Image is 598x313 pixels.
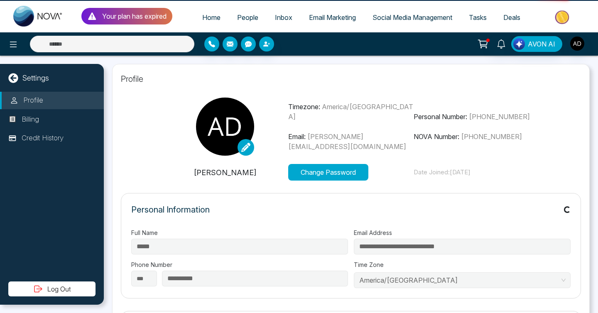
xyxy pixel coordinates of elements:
p: Email: [288,132,414,152]
p: Profile [23,95,43,106]
img: Market-place.gif [533,8,593,27]
span: People [237,13,258,22]
a: Inbox [267,10,301,25]
a: Social Media Management [364,10,461,25]
label: Email Address [354,228,571,237]
p: Profile [121,73,581,85]
p: Personal Number: [414,112,539,122]
span: [PHONE_NUMBER] [461,132,522,141]
span: Inbox [275,13,292,22]
img: Nova CRM Logo [13,6,63,27]
a: Tasks [461,10,495,25]
button: Change Password [288,164,368,181]
img: Lead Flow [513,38,525,50]
a: Deals [495,10,529,25]
span: America/[GEOGRAPHIC_DATA] [288,103,413,121]
p: [PERSON_NAME] [162,167,288,178]
span: America/Toronto [359,274,565,286]
button: Log Out [8,281,96,296]
p: Personal Information [131,203,210,216]
span: Deals [503,13,520,22]
a: Home [194,10,229,25]
p: Credit History [22,133,64,144]
p: Settings [22,72,49,83]
label: Phone Number [131,260,348,269]
p: Date Joined: [DATE] [414,168,539,177]
span: [PHONE_NUMBER] [469,112,530,121]
span: Email Marketing [309,13,356,22]
p: Timezone: [288,102,414,122]
span: AVON AI [528,39,555,49]
label: Time Zone [354,260,571,269]
p: Your plan has expired [102,11,167,21]
span: [PERSON_NAME][EMAIL_ADDRESS][DOMAIN_NAME] [288,132,406,151]
span: Social Media Management [373,13,452,22]
a: Email Marketing [301,10,364,25]
a: People [229,10,267,25]
button: AVON AI [511,36,562,52]
span: Tasks [469,13,487,22]
img: User Avatar [570,37,584,51]
p: Billing [22,114,39,125]
p: NOVA Number: [414,132,539,142]
span: Home [202,13,221,22]
label: Full Name [131,228,348,237]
